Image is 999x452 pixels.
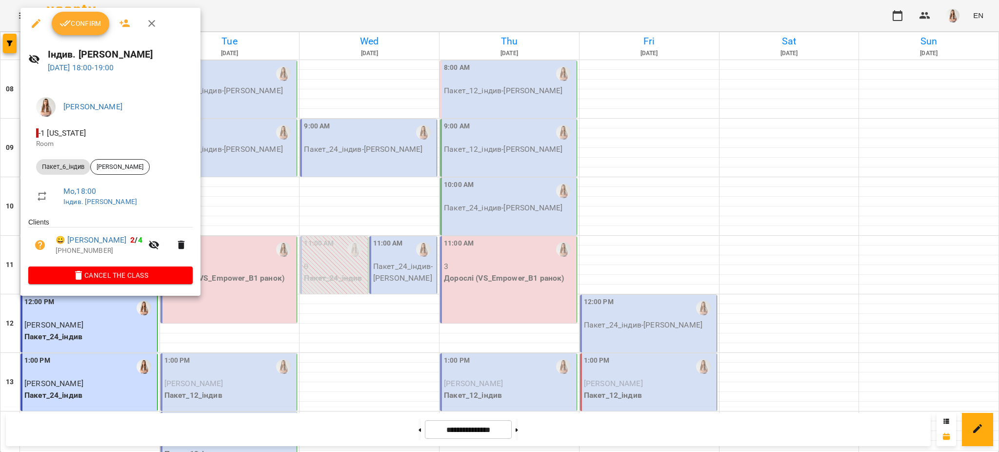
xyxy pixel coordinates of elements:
p: Room [36,139,185,149]
div: [PERSON_NAME] [90,159,150,175]
p: [PHONE_NUMBER] [56,246,142,256]
a: Індив. [PERSON_NAME] [63,198,137,205]
span: - 1 [US_STATE] [36,128,88,138]
button: Confirm [52,12,109,35]
span: 2 [130,235,135,245]
span: Cancel the class [36,269,185,281]
img: 991d444c6ac07fb383591aa534ce9324.png [36,97,56,117]
button: Cancel the class [28,267,193,284]
h6: Індив. [PERSON_NAME] [48,47,193,62]
a: [DATE] 18:00-19:00 [48,63,114,72]
span: Пакет_6_індив [36,163,90,171]
a: [PERSON_NAME] [63,102,122,111]
button: Unpaid. Bill the attendance? [28,233,52,257]
b: / [130,235,142,245]
a: 😀 [PERSON_NAME] [56,234,126,246]
ul: Clients [28,217,193,266]
span: Confirm [60,18,101,29]
span: [PERSON_NAME] [91,163,149,171]
a: Mo , 18:00 [63,186,96,196]
span: 4 [138,235,142,245]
